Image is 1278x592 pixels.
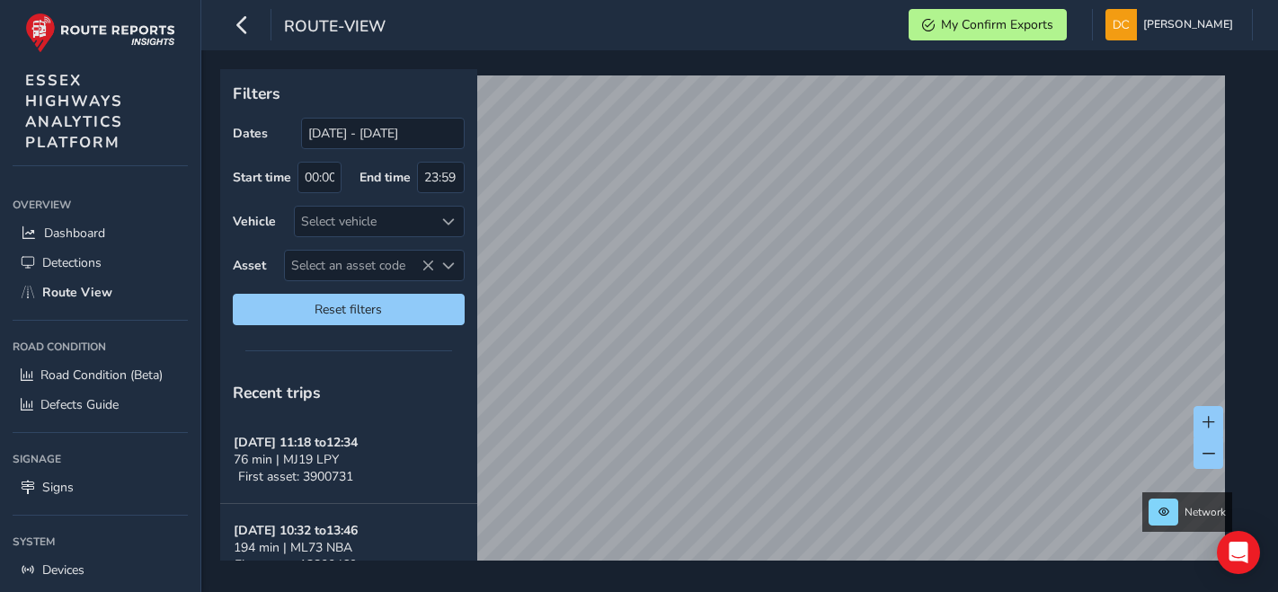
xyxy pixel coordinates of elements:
[13,446,188,473] div: Signage
[233,213,276,230] label: Vehicle
[1105,9,1239,40] button: [PERSON_NAME]
[40,396,119,413] span: Defects Guide
[42,561,84,579] span: Devices
[235,556,357,573] span: First asset: 13800469
[42,479,74,496] span: Signs
[234,451,339,468] span: 76 min | MJ19 LPY
[234,434,358,451] strong: [DATE] 11:18 to 12:34
[234,539,352,556] span: 194 min | ML73 NBA
[42,254,102,271] span: Detections
[246,301,451,318] span: Reset filters
[13,473,188,502] a: Signs
[1105,9,1137,40] img: diamond-layout
[295,207,434,236] div: Select vehicle
[220,504,477,592] button: [DATE] 10:32 to13:46194 min | ML73 NBAFirst asset: 13800469
[941,16,1053,33] span: My Confirm Exports
[284,15,386,40] span: route-view
[233,382,321,403] span: Recent trips
[13,528,188,555] div: System
[234,522,358,539] strong: [DATE] 10:32 to 13:46
[238,468,353,485] span: First asset: 3900731
[13,278,188,307] a: Route View
[40,367,163,384] span: Road Condition (Beta)
[13,333,188,360] div: Road Condition
[13,218,188,248] a: Dashboard
[233,125,268,142] label: Dates
[1143,9,1233,40] span: [PERSON_NAME]
[226,75,1225,581] canvas: Map
[233,294,465,325] button: Reset filters
[285,251,434,280] span: Select an asset code
[13,555,188,585] a: Devices
[1185,505,1226,519] span: Network
[13,191,188,218] div: Overview
[44,225,105,242] span: Dashboard
[25,70,123,153] span: ESSEX HIGHWAYS ANALYTICS PLATFORM
[233,82,465,105] p: Filters
[359,169,411,186] label: End time
[233,257,266,274] label: Asset
[42,284,112,301] span: Route View
[434,251,464,280] div: Select an asset code
[233,169,291,186] label: Start time
[25,13,175,53] img: rr logo
[13,390,188,420] a: Defects Guide
[909,9,1067,40] button: My Confirm Exports
[13,248,188,278] a: Detections
[1217,531,1260,574] div: Open Intercom Messenger
[220,416,477,504] button: [DATE] 11:18 to12:3476 min | MJ19 LPYFirst asset: 3900731
[13,360,188,390] a: Road Condition (Beta)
